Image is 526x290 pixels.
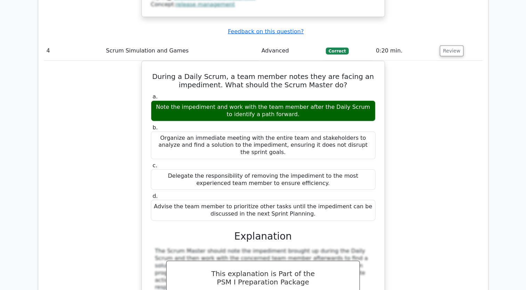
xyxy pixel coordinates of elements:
[151,169,375,190] div: Delegate the responsibility of removing the impediment to the most experienced team member to ens...
[440,46,463,56] button: Review
[44,41,103,61] td: 4
[151,200,375,221] div: Advise the team member to prioritize other tasks until the impediment can be discussed in the nex...
[259,41,323,61] td: Advanced
[151,100,375,121] div: Note the impediment and work with the team member after the Daily Scrum to identify a path forward.
[153,124,158,131] span: b.
[155,231,371,242] h3: Explanation
[150,72,376,89] h5: During a Daily Scrum, a team member notes they are facing an impediment. What should the Scrum Ma...
[153,162,157,169] span: c.
[326,48,348,55] span: Correct
[153,193,158,199] span: d.
[228,28,304,35] a: Feedback on this question?
[153,93,158,100] span: a.
[151,131,375,159] div: Organize an immediate meeting with the entire team and stakeholders to analyze and find a solutio...
[151,1,375,8] div: Concept:
[176,1,235,8] a: release management
[373,41,437,61] td: 0:20 min.
[103,41,259,61] td: Scrum Simulation and Games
